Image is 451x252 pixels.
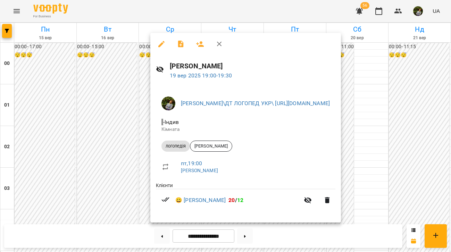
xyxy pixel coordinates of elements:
a: [PERSON_NAME]\ДТ ЛОГОПЕД УКР\ [URL][DOMAIN_NAME] [181,100,330,107]
span: 12 [237,197,243,203]
a: 😀 [PERSON_NAME] [175,196,226,204]
h6: [PERSON_NAME] [170,61,336,72]
a: 19 вер 2025 19:00-19:30 [170,72,232,79]
span: [PERSON_NAME] [190,143,232,149]
a: [PERSON_NAME] [181,168,218,173]
p: Кімната [161,126,330,133]
span: - Індив [161,119,180,125]
span: 20 [228,197,235,203]
a: пт , 19:00 [181,160,202,167]
img: b75e9dd987c236d6cf194ef640b45b7d.jpg [161,96,175,110]
ul: Клієнти [156,182,335,214]
b: / [228,197,243,203]
span: логопедія [161,143,190,149]
div: [PERSON_NAME] [190,141,232,152]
